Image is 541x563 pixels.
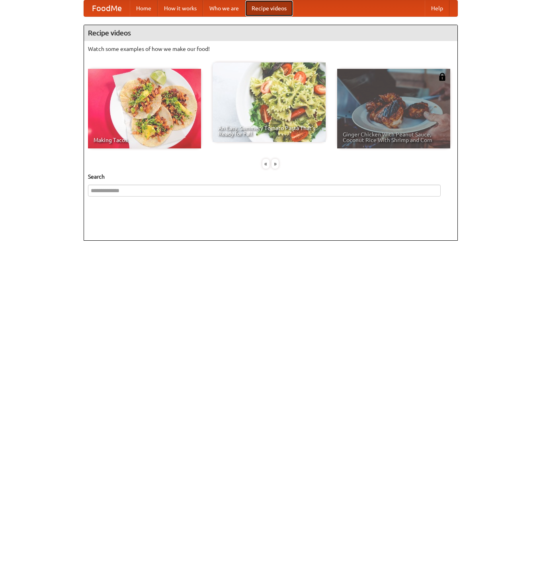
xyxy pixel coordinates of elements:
a: Making Tacos [88,69,201,148]
div: « [262,159,270,169]
a: Recipe videos [245,0,293,16]
img: 483408.png [438,73,446,81]
a: Help [425,0,449,16]
a: An Easy, Summery Tomato Pasta That's Ready for Fall [213,62,326,142]
h4: Recipe videos [84,25,457,41]
a: FoodMe [84,0,130,16]
div: » [271,159,279,169]
a: How it works [158,0,203,16]
a: Home [130,0,158,16]
a: Who we are [203,0,245,16]
span: Making Tacos [94,137,195,143]
h5: Search [88,173,453,181]
span: An Easy, Summery Tomato Pasta That's Ready for Fall [218,125,320,136]
p: Watch some examples of how we make our food! [88,45,453,53]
